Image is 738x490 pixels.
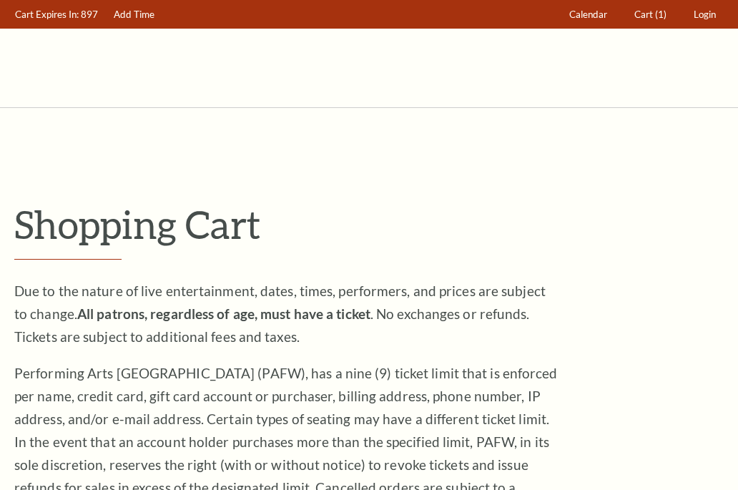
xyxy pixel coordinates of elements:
[628,1,674,29] a: Cart (1)
[655,9,666,20] span: (1)
[694,9,716,20] span: Login
[14,201,724,248] p: Shopping Cart
[81,9,98,20] span: 897
[634,9,653,20] span: Cart
[77,305,370,322] strong: All patrons, regardless of age, must have a ticket
[563,1,614,29] a: Calendar
[107,1,162,29] a: Add Time
[569,9,607,20] span: Calendar
[15,9,79,20] span: Cart Expires In:
[14,283,546,345] span: Due to the nature of live entertainment, dates, times, performers, and prices are subject to chan...
[687,1,723,29] a: Login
